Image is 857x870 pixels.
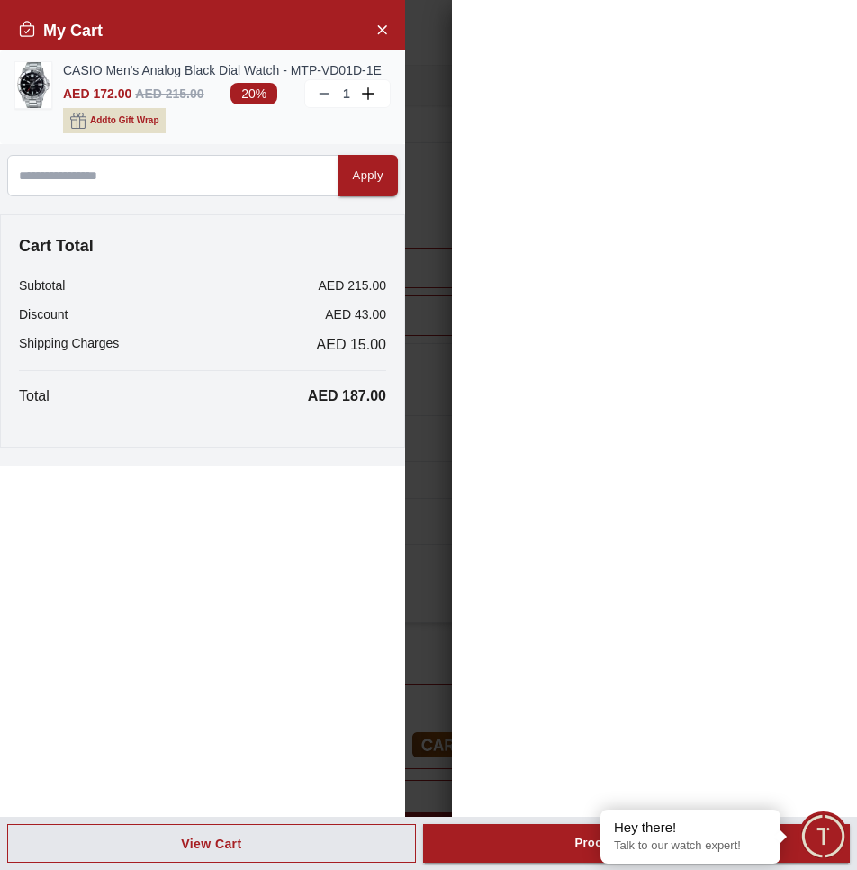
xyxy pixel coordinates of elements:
[308,385,386,407] p: AED 187.00
[614,838,767,854] p: Talk to our watch expert!
[19,276,65,295] p: Subtotal
[19,305,68,323] p: Discount
[317,334,386,356] span: AED 15.00
[19,233,386,258] h4: Cart Total
[63,61,391,79] a: CASIO Men's Analog Black Dial Watch - MTP-VD01D-1E
[15,62,51,108] img: ...
[18,18,103,43] h2: My Cart
[90,112,158,130] span: Add to Gift Wrap
[574,833,698,854] div: Proceed to Checkout
[230,83,277,104] span: 20%
[7,824,416,863] button: View Cart
[19,334,119,356] p: Shipping Charges
[135,86,203,101] span: AED 215.00
[353,166,383,186] div: Apply
[367,14,396,43] button: Close Account
[63,108,166,133] button: Addto Gift Wrap
[319,276,387,295] p: AED 215.00
[614,819,767,837] div: Hey there!
[798,811,848,861] div: Chat Widget
[63,86,131,101] span: AED 172.00
[423,824,850,863] button: Proceed to Checkout
[338,155,398,196] button: Apply
[325,305,386,323] p: AED 43.00
[181,835,241,853] div: View Cart
[339,85,354,103] p: 1
[19,385,50,407] p: Total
